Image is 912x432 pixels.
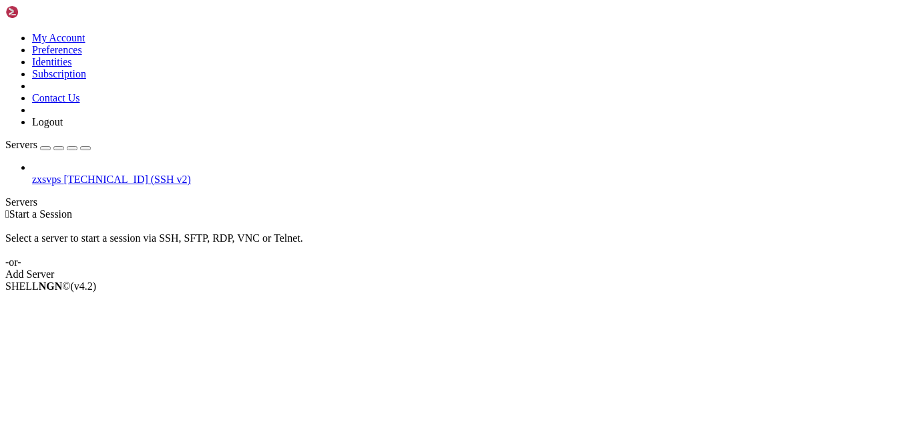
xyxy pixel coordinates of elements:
[64,174,191,185] span: [TECHNICAL_ID] (SSH v2)
[9,208,72,220] span: Start a Session
[71,280,97,292] span: 4.2.0
[32,44,82,55] a: Preferences
[32,162,907,186] li: zxsvps [TECHNICAL_ID] (SSH v2)
[32,56,72,67] a: Identities
[5,208,9,220] span: 
[32,68,86,79] a: Subscription
[32,174,61,185] span: zxsvps
[5,196,907,208] div: Servers
[5,5,82,19] img: Shellngn
[32,116,63,128] a: Logout
[39,280,63,292] b: NGN
[5,268,907,280] div: Add Server
[32,92,80,103] a: Contact Us
[32,32,85,43] a: My Account
[5,139,37,150] span: Servers
[5,139,91,150] a: Servers
[5,280,96,292] span: SHELL ©
[32,174,907,186] a: zxsvps [TECHNICAL_ID] (SSH v2)
[5,220,907,268] div: Select a server to start a session via SSH, SFTP, RDP, VNC or Telnet. -or-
